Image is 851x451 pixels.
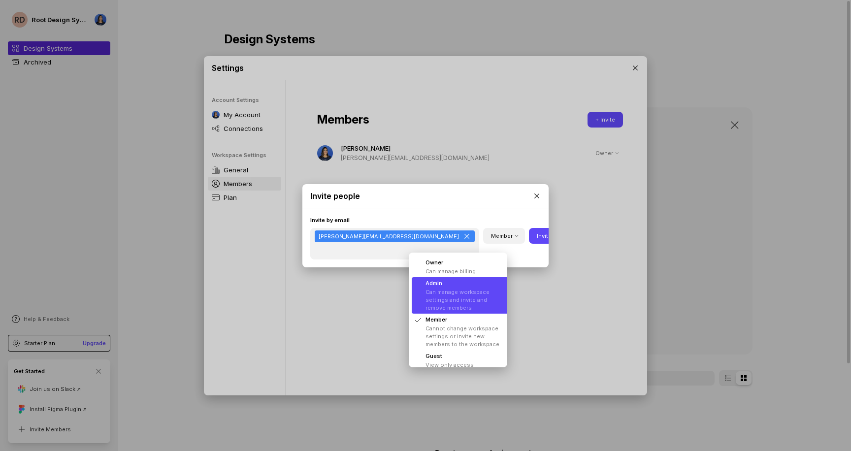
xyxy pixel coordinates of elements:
button: Invite [529,228,559,244]
button: Member [483,228,525,244]
p: Invite by email [310,216,541,224]
p: [PERSON_NAME][EMAIL_ADDRESS][DOMAIN_NAME] [319,232,459,240]
p: Invite people [310,190,360,202]
div: Member [491,232,517,240]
